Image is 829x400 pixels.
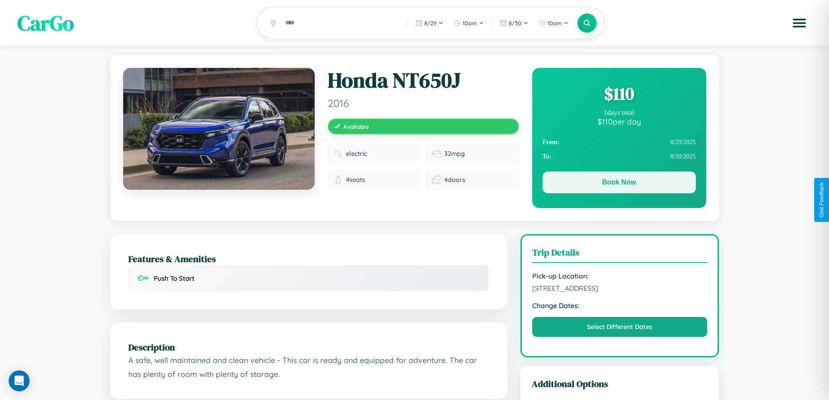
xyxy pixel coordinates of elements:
[9,370,30,391] div: Open Intercom Messenger
[328,97,519,110] span: 2016
[128,252,489,265] h2: Features & Amenities
[532,246,708,263] h3: Trip Details
[450,16,488,30] button: 10am
[343,123,369,130] span: Available
[543,109,696,117] div: 1 days total
[346,176,365,184] span: 4 seats
[17,9,74,37] span: CarGo
[123,68,315,190] img: Honda NT650J 2016
[328,68,519,93] h1: Honda NT650J
[532,301,708,310] strong: Change Dates:
[787,11,812,35] button: Open menu
[334,175,342,184] img: Seats
[496,16,533,30] button: 8/30
[346,150,367,158] span: electric
[543,117,696,126] div: $ 110 per day
[534,16,573,30] button: 10am
[432,149,441,158] img: Fuel efficiency
[543,171,696,193] button: Book Now
[819,182,825,218] div: Give Feedback
[543,153,551,160] strong: To:
[334,149,342,158] img: Fuel type
[463,20,477,27] span: 10am
[411,16,448,30] button: 8/29
[532,377,708,390] h3: Additional Options
[128,353,489,381] p: A safe, well maintained and clean vehicle - This car is ready and equipped for adventure. The car...
[532,284,708,292] span: [STREET_ADDRESS]
[543,82,696,105] div: $ 110
[547,20,562,27] span: 10am
[543,138,560,146] strong: From:
[543,149,696,164] div: 8 / 30 / 2025
[532,272,708,280] strong: Pick-up Location:
[432,175,441,184] img: Doors
[509,20,521,27] span: 8 / 30
[543,135,696,149] div: 8 / 29 / 2025
[444,150,465,158] span: 32 mpg
[154,274,195,282] span: Push To Start
[444,176,465,184] span: 4 doors
[532,317,708,337] button: Select Different Dates
[424,20,436,27] span: 8 / 29
[128,341,489,353] h2: Description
